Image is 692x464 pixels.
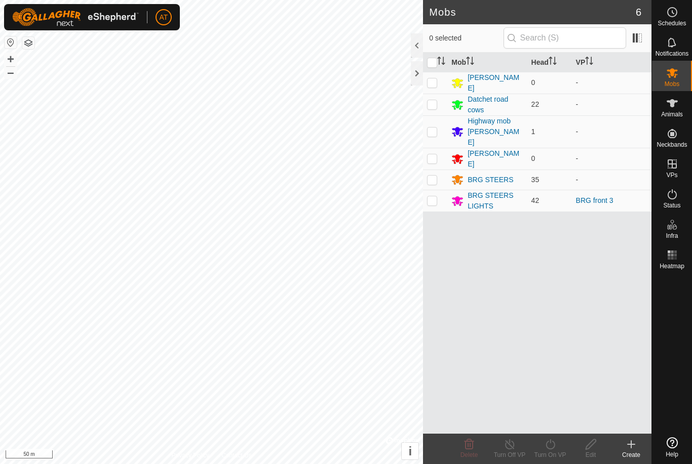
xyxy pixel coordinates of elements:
a: Privacy Policy [172,451,210,460]
h2: Mobs [429,6,636,18]
span: Neckbands [657,142,687,148]
th: VP [572,53,651,72]
button: – [5,66,17,78]
span: 35 [531,176,540,184]
div: BRG STEERS [468,175,513,185]
div: [PERSON_NAME] [468,148,523,170]
span: Help [666,451,678,457]
div: Create [611,450,651,459]
p-sorticon: Activate to sort [437,58,445,66]
span: Delete [460,451,478,458]
div: Edit [570,450,611,459]
td: - [572,170,651,190]
span: 6 [636,5,641,20]
a: Help [652,433,692,461]
p-sorticon: Activate to sort [466,58,474,66]
button: + [5,53,17,65]
div: Turn Off VP [489,450,530,459]
div: Turn On VP [530,450,570,459]
span: 0 [531,154,535,162]
span: 22 [531,100,540,108]
span: AT [160,12,168,23]
span: VPs [666,172,677,178]
div: [PERSON_NAME] [468,72,523,94]
span: Infra [666,233,678,239]
span: Heatmap [660,263,684,269]
span: 1 [531,128,535,136]
span: Status [663,202,680,208]
span: 0 selected [429,33,503,44]
th: Mob [447,53,527,72]
p-sorticon: Activate to sort [549,58,557,66]
span: i [408,444,412,458]
a: BRG front 3 [576,196,613,204]
button: i [402,443,418,459]
span: Schedules [658,20,686,26]
div: Datchet road cows [468,94,523,115]
th: Head [527,53,572,72]
div: BRG STEERS LIGHTS [468,190,523,212]
div: Highway mob [PERSON_NAME] [468,116,523,148]
span: Mobs [665,81,679,87]
button: Reset Map [5,36,17,49]
td: - [572,72,651,94]
td: - [572,115,651,148]
button: Map Layers [22,37,34,49]
span: 0 [531,78,535,87]
a: Contact Us [221,451,251,460]
p-sorticon: Activate to sort [585,58,593,66]
img: Gallagher Logo [12,8,139,26]
td: - [572,94,651,115]
span: Notifications [656,51,688,57]
td: - [572,148,651,170]
span: Animals [661,111,683,117]
span: 42 [531,196,540,204]
input: Search (S) [504,27,626,49]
